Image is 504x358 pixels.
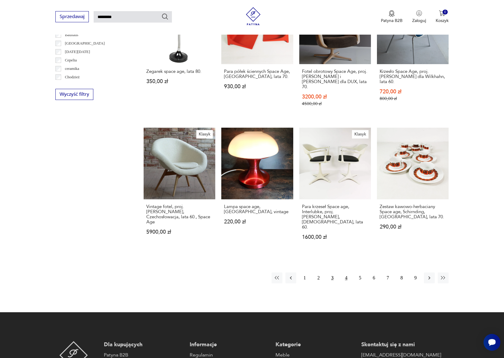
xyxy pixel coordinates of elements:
[65,82,79,89] p: Ćmielów
[369,272,379,283] button: 6
[55,15,89,19] a: Sprzedawaj
[410,272,421,283] button: 9
[381,10,403,23] button: Patyna B2B
[302,94,368,99] p: 3200,00 zł
[380,89,446,94] p: 720,00 zł
[275,341,355,348] p: Kategorie
[65,48,90,55] p: [DATE][DATE]
[380,69,446,84] h3: Krzesło Space Age, proj. [PERSON_NAME] dla Wilkhahn, lata 60.
[389,10,395,17] img: Ikona medalu
[377,128,449,251] a: Zestaw kawowo-herbaciany Space age, Schirnding, Niemcy, lata 70.Zestaw kawowo-herbaciany Space ag...
[361,341,441,348] p: Skontaktuj się z nami
[382,272,393,283] button: 7
[439,10,445,16] img: Ikona koszyka
[65,32,78,38] p: Bauhaus
[412,10,426,23] button: Zaloguj
[299,272,310,283] button: 1
[146,69,213,74] h3: Zegarek space age, lata 80.
[416,10,422,16] img: Ikonka użytkownika
[443,10,448,15] div: 0
[313,272,324,283] button: 2
[190,341,269,348] p: Informacje
[224,84,290,89] p: 930,00 zł
[396,272,407,283] button: 8
[436,10,449,23] button: 0Koszyk
[484,334,500,351] iframe: Smartsupp widget button
[302,101,368,106] p: 4500,00 zł
[221,128,293,251] a: Lampa space age, Niemcy, vintageLampa space age, [GEOGRAPHIC_DATA], vintage220,00 zł
[65,40,105,47] p: [GEOGRAPHIC_DATA]
[436,18,449,23] p: Koszyk
[146,229,213,235] p: 5900,00 zł
[144,128,215,251] a: KlasykVintage fotel, proj. M. Navratil, Czechosłowacja, lata 60., Space AgeVintage fotel, proj. [...
[104,341,184,348] p: Dla kupujących
[161,13,169,20] button: Szukaj
[224,219,290,224] p: 220,00 zł
[55,89,93,100] button: Wyczyść filtry
[381,18,403,23] p: Patyna B2B
[380,96,446,101] p: 800,00 zł
[244,7,262,25] img: Patyna - sklep z meblami i dekoracjami vintage
[146,204,213,225] h3: Vintage fotel, proj. [PERSON_NAME], Czechosłowacja, lata 60., Space Age
[412,18,426,23] p: Zaloguj
[224,69,290,79] h3: Para półek ściennych Space Age, [GEOGRAPHIC_DATA], lata 70.
[65,57,77,64] p: Cepelia
[302,235,368,240] p: 1600,00 zł
[327,272,338,283] button: 3
[355,272,366,283] button: 5
[302,204,368,230] h3: Para krzeseł Space age, Interlubke, proj. [PERSON_NAME], [DEMOGRAPHIC_DATA], lata 60.
[341,272,352,283] button: 4
[381,10,403,23] a: Ikona medaluPatyna B2B
[146,79,213,84] p: 350,00 zł
[299,128,371,251] a: KlasykPara krzeseł Space age, Interlubke, proj. Konrad Schafer, Niemcy, lata 60.Para krzeseł Spac...
[65,65,79,72] p: ceramika
[224,204,290,214] h3: Lampa space age, [GEOGRAPHIC_DATA], vintage
[55,11,89,22] button: Sprzedawaj
[380,204,446,219] h3: Zestaw kawowo-herbaciany Space age, Schirnding, [GEOGRAPHIC_DATA], lata 70.
[65,74,79,80] p: Chodzież
[380,224,446,229] p: 290,00 zł
[302,69,368,89] h3: Fotel obrotowy Space Age, proj. [PERSON_NAME] i [PERSON_NAME] dla DUX, lata 70.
